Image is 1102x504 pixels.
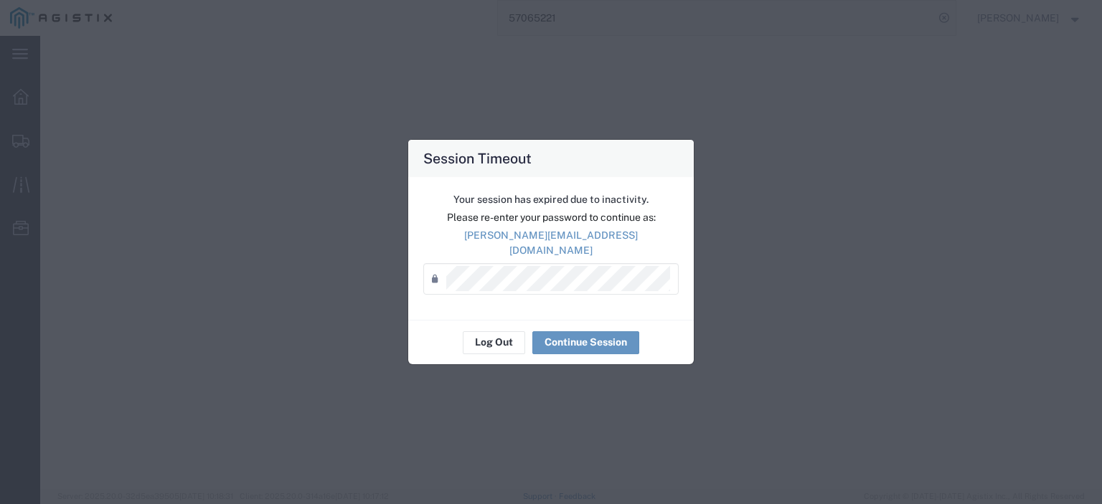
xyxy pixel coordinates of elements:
p: Please re-enter your password to continue as: [423,210,679,225]
p: Your session has expired due to inactivity. [423,192,679,207]
p: [PERSON_NAME][EMAIL_ADDRESS][DOMAIN_NAME] [423,228,679,258]
button: Continue Session [532,331,639,354]
button: Log Out [463,331,525,354]
h4: Session Timeout [423,148,532,168]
